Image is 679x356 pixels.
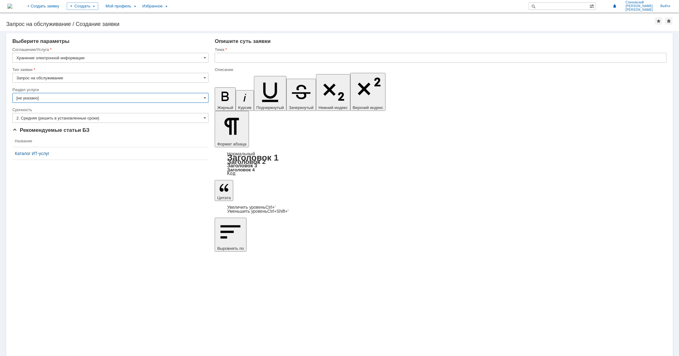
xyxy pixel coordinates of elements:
div: Тип заявки [12,68,207,72]
button: Нижний индекс [316,74,350,111]
span: Слизовский [626,1,653,4]
a: Заголовок 4 [227,167,255,172]
span: Ctrl+Shift+' [267,209,289,214]
span: Нижний индекс [318,105,348,110]
span: [PERSON_NAME] [626,4,653,8]
div: Создать [67,2,98,10]
div: Добавить в избранное [655,17,662,25]
div: Сделать домашней страницей [665,17,673,25]
a: Нормальный [227,151,255,156]
span: [PERSON_NAME] [626,8,653,12]
div: Описание [215,68,665,72]
span: Опишите суть заявки [215,38,271,44]
a: Заголовок 3 [227,163,257,168]
a: Перейти на домашнюю страницу [7,4,12,9]
span: Зачеркнутый [289,105,314,110]
span: Ctrl+' [265,205,276,210]
button: Жирный [215,87,236,111]
a: Decrease [227,209,289,214]
span: Формат абзаца [217,142,246,146]
button: Формат абзаца [215,111,249,147]
span: Выровнять по [217,246,244,251]
a: Increase [227,205,276,210]
span: Рекомендуемые статьи БЗ [12,127,90,133]
a: Код [227,171,235,176]
div: Формат абзаца [215,152,667,176]
div: Соглашение/Услуга [12,48,207,52]
div: Цитата [215,205,667,213]
span: Жирный [217,105,233,110]
span: Расширенный поиск [589,3,596,9]
button: Зачеркнутый [286,79,316,111]
div: Срочность [12,108,207,112]
span: Цитата [217,195,231,200]
span: Выберите параметры [12,38,70,44]
span: Верхний индекс [353,105,383,110]
div: Раздел услуги [12,88,207,92]
img: logo [7,4,12,9]
div: Тема [215,48,665,52]
a: Заголовок 2 [227,158,266,165]
span: Курсив [238,105,251,110]
th: Название [12,135,209,147]
a: Заголовок 1 [227,153,279,162]
button: Подчеркнутый [254,76,286,111]
button: Цитата [215,180,233,201]
button: Выровнять по [215,218,246,252]
a: Каталог ИТ-услуг [15,151,206,156]
button: Верхний индекс [350,73,386,111]
button: Курсив [236,90,254,111]
div: Запрос на обслуживание / Создание заявки [6,21,655,27]
span: Подчеркнутый [256,105,284,110]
